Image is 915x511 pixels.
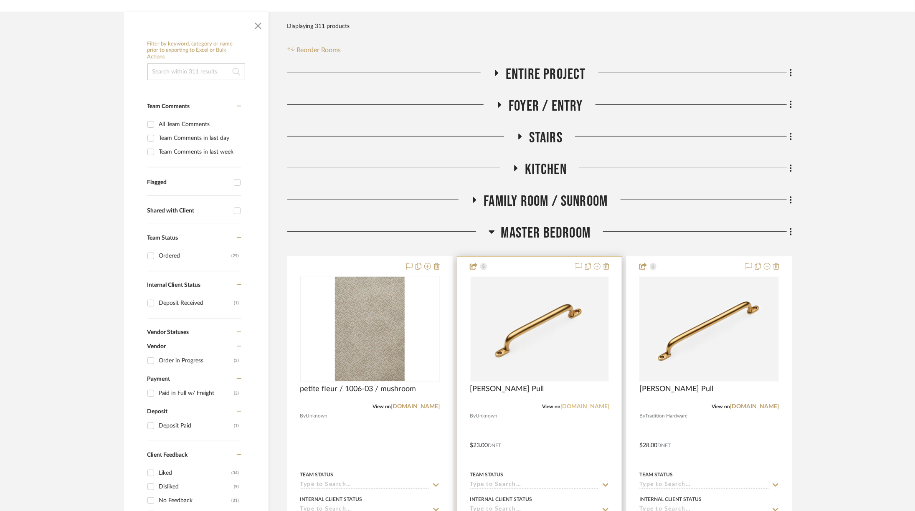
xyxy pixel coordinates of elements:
span: Client Feedback [147,452,188,458]
span: Family Room / Sunroom [484,192,608,210]
div: Disliked [159,480,234,493]
div: Team Status [470,471,503,478]
span: [PERSON_NAME] Pull [470,385,544,394]
div: Ordered [159,249,232,263]
div: 0 [470,276,609,382]
span: Foyer / Entry [509,97,583,115]
span: By [470,412,476,420]
span: Reorder Rooms [297,45,341,55]
a: [DOMAIN_NAME] [391,404,440,410]
span: By [639,412,645,420]
span: Stairs [529,129,563,147]
div: Team Status [300,471,334,478]
span: Master Bedroom [501,224,591,242]
div: Internal Client Status [639,496,702,503]
span: Deposit [147,409,168,415]
div: (2) [234,387,239,400]
div: (1) [234,419,239,433]
span: View on [542,404,560,409]
div: Team Comments in last week [159,145,239,159]
span: Unknown [306,412,328,420]
input: Type to Search… [639,481,769,489]
span: Team Status [147,235,178,241]
div: All Team Comments [159,118,239,131]
div: (2) [234,354,239,367]
div: Liked [159,466,232,480]
div: Order in Progress [159,354,234,367]
div: (1) [234,296,239,310]
h6: Filter by keyword, category or name prior to exporting to Excel or Bulk Actions [147,41,245,61]
div: Flagged [147,179,230,186]
input: Type to Search… [300,481,430,489]
div: Deposit Received [159,296,234,310]
span: View on [373,404,391,409]
span: Payment [147,376,170,382]
img: Butler Pull [640,277,778,381]
input: Type to Search… [470,481,599,489]
button: Close [250,16,266,33]
div: Team Comments in last day [159,132,239,145]
div: Paid in Full w/ Freight [159,387,234,400]
span: [PERSON_NAME] Pull [639,385,713,394]
img: petite fleur / 1006-03 / mushroom [335,277,404,381]
span: Team Comments [147,104,190,109]
span: Tradition Hardware [645,412,687,420]
input: Search within 311 results [147,63,245,80]
div: Shared with Client [147,207,230,215]
div: (29) [232,249,239,263]
span: View on [712,404,730,409]
a: [DOMAIN_NAME] [730,404,779,410]
div: Team Status [639,471,673,478]
span: Vendor Statuses [147,329,189,335]
a: [DOMAIN_NAME] [560,404,609,410]
span: Vendor [147,344,166,349]
div: (34) [232,466,239,480]
div: (31) [232,494,239,507]
div: Internal Client Status [470,496,532,503]
span: Entire Project [506,66,586,83]
img: Butler Pull [471,277,608,381]
div: No Feedback [159,494,232,507]
button: Reorder Rooms [287,45,341,55]
span: petite fleur / 1006-03 / mushroom [300,385,416,394]
div: Internal Client Status [300,496,362,503]
span: By [300,412,306,420]
div: Displaying 311 products [287,18,350,35]
span: Unknown [476,412,497,420]
div: Deposit Paid [159,419,234,433]
span: Kitchen [525,161,567,179]
span: Internal Client Status [147,282,201,288]
div: (9) [234,480,239,493]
